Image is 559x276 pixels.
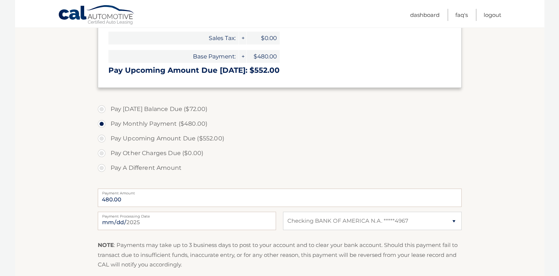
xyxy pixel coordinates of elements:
span: Sales Tax: [108,32,239,44]
span: + [239,50,246,63]
span: + [239,32,246,44]
label: Pay Upcoming Amount Due ($552.00) [98,131,462,146]
label: Pay Other Charges Due ($0.00) [98,146,462,161]
span: Base Payment: [108,50,239,63]
input: Payment Amount [98,189,462,207]
input: Payment Date [98,212,276,230]
span: $480.00 [247,50,280,63]
label: Payment Processing Date [98,212,276,218]
a: FAQ's [455,9,468,21]
label: Pay Monthly Payment ($480.00) [98,117,462,131]
label: Payment Amount [98,189,462,194]
label: Pay A Different Amount [98,161,462,175]
a: Dashboard [410,9,440,21]
p: : Payments may take up to 3 business days to post to your account and to clear your bank account.... [98,240,462,269]
a: Logout [484,9,501,21]
span: $0.00 [247,32,280,44]
a: Cal Automotive [58,5,135,26]
strong: NOTE [98,241,114,248]
h3: Pay Upcoming Amount Due [DATE]: $552.00 [108,66,451,75]
label: Pay [DATE] Balance Due ($72.00) [98,102,462,117]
